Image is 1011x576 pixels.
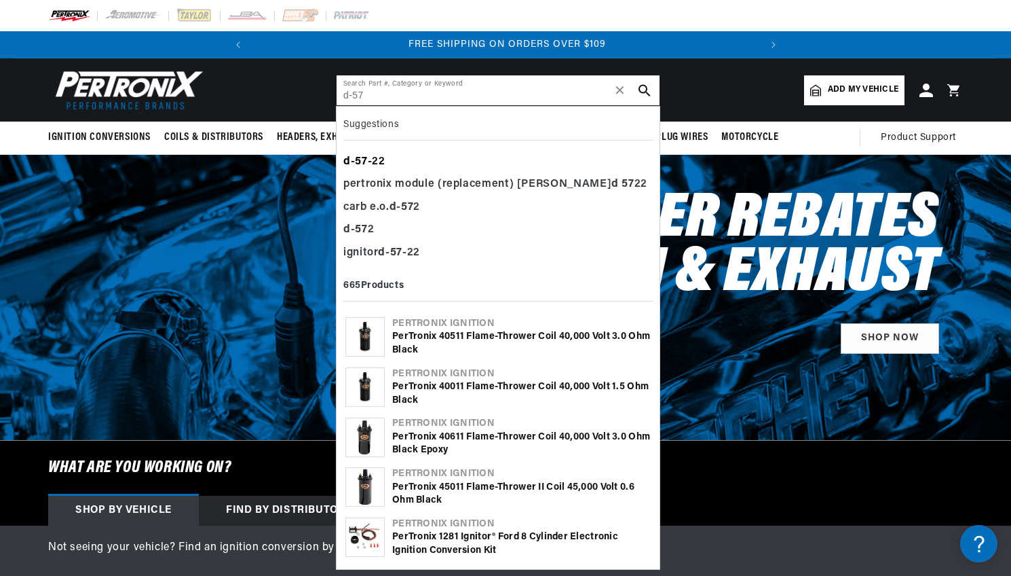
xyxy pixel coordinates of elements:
span: Add my vehicle [828,84,898,96]
span: Coils & Distributors [164,130,263,145]
a: Shop Now [841,323,939,354]
div: - 2 [343,219,653,242]
div: carb e.o. - 2 [343,196,653,219]
b: d [389,202,397,213]
a: POWERED BY ENCHANT [187,391,261,404]
p: Not seeing your vehicle? Find an ignition conversion by your distributor with our [48,539,963,557]
div: PerTronix 45011 Flame-Thrower II Coil 45,000 Volt 0.6 ohm Black [392,481,651,507]
img: Pertronix [48,67,204,113]
div: Pertronix Ignition [392,317,651,331]
div: PerTronix 40011 Flame-Thrower Coil 40,000 Volt 1.5 ohm Black [392,380,651,407]
b: d [611,179,619,190]
span: Motorcycle [721,130,778,145]
a: Add my vehicle [804,75,904,105]
div: Orders [14,262,258,275]
img: PerTronix 1281 Ignitor® Ford 8 Cylinder Electronic Ignition Conversion Kit [346,518,384,556]
img: PerTronix 40011 Flame-Thrower Coil 40,000 Volt 1.5 ohm Black [346,368,384,406]
div: JBA Performance Exhaust [14,150,258,163]
div: Pertronix Ignition [392,467,651,481]
a: FAQs [14,172,258,193]
b: 57 [622,179,634,190]
div: PerTronix 40611 Flame-Thrower Coil 40,000 Volt 3.0 ohm Black Epoxy [392,431,651,457]
summary: Spark Plug Wires [619,122,715,154]
b: 57 [390,247,402,258]
span: FREE SHIPPING ON ORDERS OVER $109 [408,39,606,50]
b: 665 Products [343,281,404,291]
summary: Ignition Conversions [48,122,157,154]
img: PerTronix 40511 Flame-Thrower Coil 40,000 Volt 3.0 ohm Black [346,318,384,356]
b: d [378,247,385,258]
img: PerTronix 40611 Flame-Thrower Coil 40,000 Volt 3.0 ohm Black Epoxy [346,418,384,456]
b: d [343,156,351,167]
div: Shop by vehicle [48,496,199,526]
span: Headers, Exhausts & Components [277,130,436,145]
summary: Headers, Exhausts & Components [270,122,442,154]
div: pertronix module (replacement) [PERSON_NAME] 22 [343,173,653,196]
div: ignitor - -22 [343,242,653,265]
a: Payment, Pricing, and Promotions FAQ [14,340,258,361]
div: Pertronix Ignition [392,417,651,431]
button: search button [630,75,660,105]
div: Find by Distributor [199,496,372,526]
span: Spark Plug Wires [626,130,708,145]
summary: Product Support [881,122,963,154]
div: - -22 [343,151,653,174]
span: Ignition Conversions [48,130,151,145]
a: Shipping FAQs [14,228,258,249]
b: 57 [355,224,367,235]
div: Shipping [14,206,258,219]
button: Translation missing: en.sections.announcements.previous_announcement [225,31,252,58]
div: Ignition Products [14,94,258,107]
img: PerTronix 45011 Flame-Thrower II Coil 45,000 Volt 0.6 ohm Black [346,468,384,506]
slideshow-component: Translation missing: en.sections.announcements.announcement_bar [14,31,997,58]
div: 2 of 2 [253,37,761,52]
div: Pertronix Ignition [392,518,651,531]
div: PerTronix 1281 Ignitor® Ford 8 Cylinder Electronic Ignition Conversion Kit [392,530,651,557]
span: Product Support [881,130,956,145]
a: Orders FAQ [14,283,258,304]
a: FAQ [14,115,258,137]
div: Payment, Pricing, and Promotions [14,319,258,331]
div: Pertronix Ignition [392,367,651,381]
b: 57 [355,156,367,167]
h6: What are you working on? [14,441,997,495]
div: Suggestions [343,113,653,141]
b: 57 [401,202,413,213]
input: Search Part #, Category or Keyword [337,75,660,105]
button: Translation missing: en.sections.announcements.next_announcement [760,31,787,58]
button: Contact Us [14,363,258,387]
summary: Coils & Distributors [157,122,270,154]
div: Announcement [253,37,761,52]
div: PerTronix 40511 Flame-Thrower Coil 40,000 Volt 3.0 ohm Black [392,330,651,357]
b: d [343,224,351,235]
summary: Motorcycle [714,122,785,154]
